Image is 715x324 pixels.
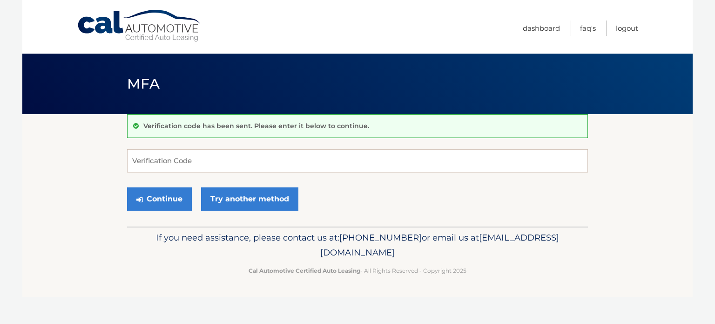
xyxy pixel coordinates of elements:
input: Verification Code [127,149,588,172]
span: [EMAIL_ADDRESS][DOMAIN_NAME] [320,232,559,258]
strong: Cal Automotive Certified Auto Leasing [249,267,360,274]
p: - All Rights Reserved - Copyright 2025 [133,266,582,276]
p: If you need assistance, please contact us at: or email us at [133,230,582,260]
a: FAQ's [580,21,596,36]
a: Logout [616,21,638,36]
a: Dashboard [523,21,560,36]
button: Continue [127,187,192,211]
a: Try another method [201,187,298,211]
p: Verification code has been sent. Please enter it below to continue. [143,122,369,130]
a: Cal Automotive [77,9,202,42]
span: [PHONE_NUMBER] [339,232,422,243]
span: MFA [127,75,160,92]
